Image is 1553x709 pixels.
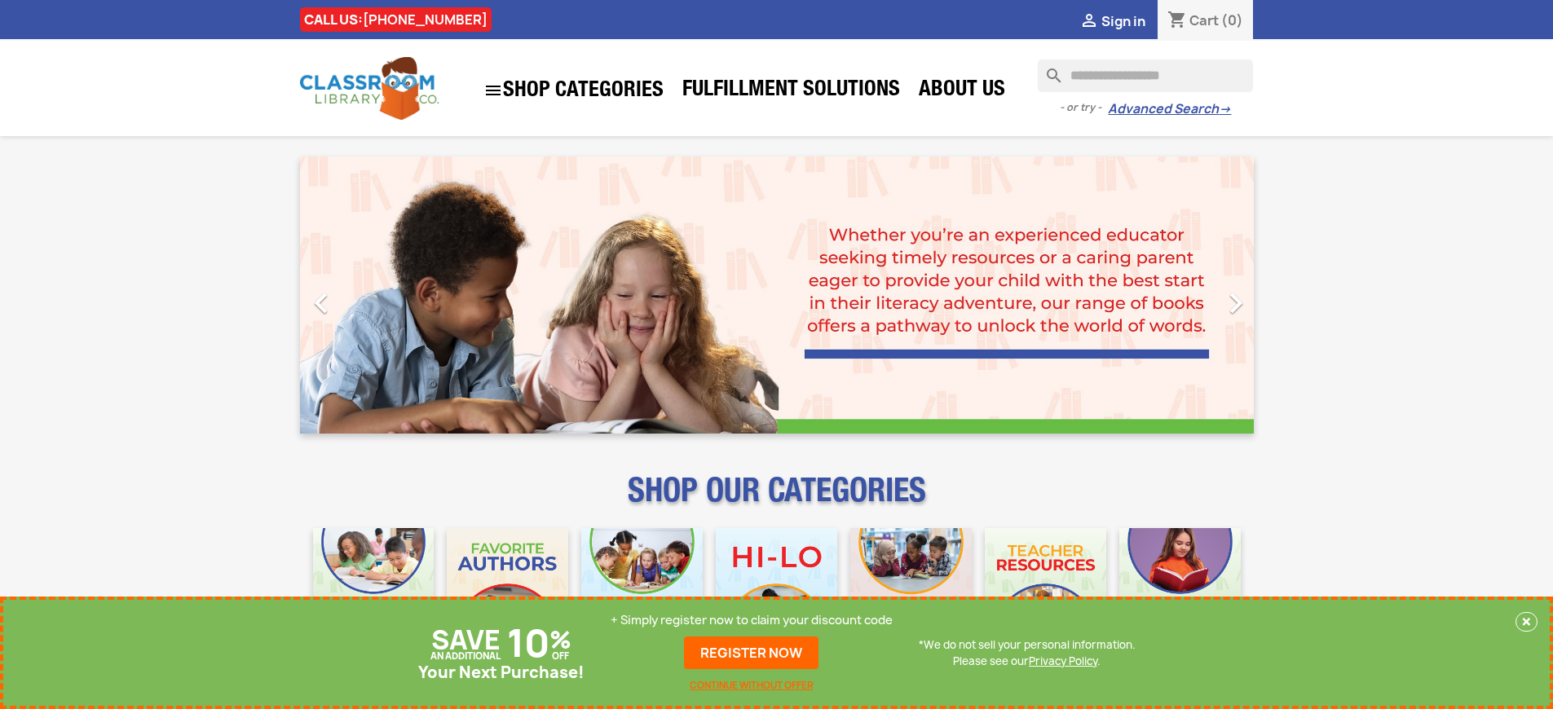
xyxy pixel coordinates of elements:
img: CLC_Phonics_And_Decodables_Mobile.jpg [581,528,703,650]
i:  [301,283,342,324]
a: SHOP CATEGORIES [475,73,672,108]
span: Cart [1189,11,1219,29]
a:  Sign in [1079,12,1145,30]
img: CLC_Teacher_Resources_Mobile.jpg [985,528,1106,650]
span: → [1219,101,1231,117]
span: Sign in [1101,12,1145,30]
span: (0) [1221,11,1243,29]
a: Previous [300,156,443,434]
input: Search [1038,59,1253,92]
img: Classroom Library Company [300,57,439,120]
a: About Us [911,75,1013,108]
i:  [1215,283,1256,324]
div: CALL US: [300,7,492,32]
a: Fulfillment Solutions [674,75,908,108]
img: CLC_Fiction_Nonfiction_Mobile.jpg [850,528,972,650]
a: Advanced Search→ [1108,101,1231,117]
img: CLC_HiLo_Mobile.jpg [716,528,837,650]
ul: Carousel container [300,156,1254,434]
a: Next [1110,156,1254,434]
p: SHOP OUR CATEGORIES [300,486,1254,515]
span: - or try - [1060,99,1108,116]
i: search [1038,59,1057,79]
i: shopping_cart [1167,11,1187,31]
i:  [1079,12,1099,32]
img: CLC_Dyslexia_Mobile.jpg [1119,528,1241,650]
a: [PHONE_NUMBER] [363,11,488,29]
img: CLC_Favorite_Authors_Mobile.jpg [447,528,568,650]
i:  [483,81,503,100]
img: CLC_Bulk_Mobile.jpg [313,528,435,650]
